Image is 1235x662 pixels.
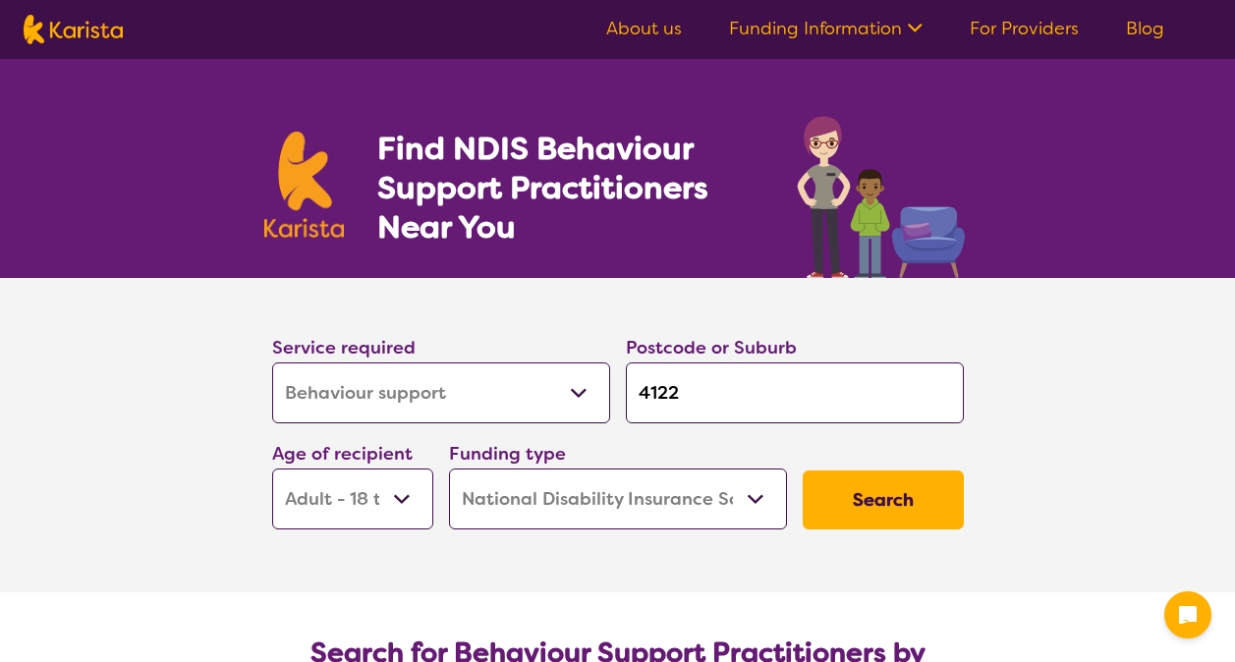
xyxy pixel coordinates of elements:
[272,442,413,466] label: Age of recipient
[377,129,758,247] h1: Find NDIS Behaviour Support Practitioners Near You
[626,362,964,423] input: Type
[24,15,123,44] img: Karista logo
[1126,17,1164,40] a: Blog
[272,336,416,359] label: Service required
[264,132,345,238] img: Karista logo
[449,442,566,466] label: Funding type
[729,17,923,40] a: Funding Information
[606,17,682,40] a: About us
[792,106,972,278] img: behaviour-support
[803,470,964,529] button: Search
[626,336,797,359] label: Postcode or Suburb
[970,17,1079,40] a: For Providers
